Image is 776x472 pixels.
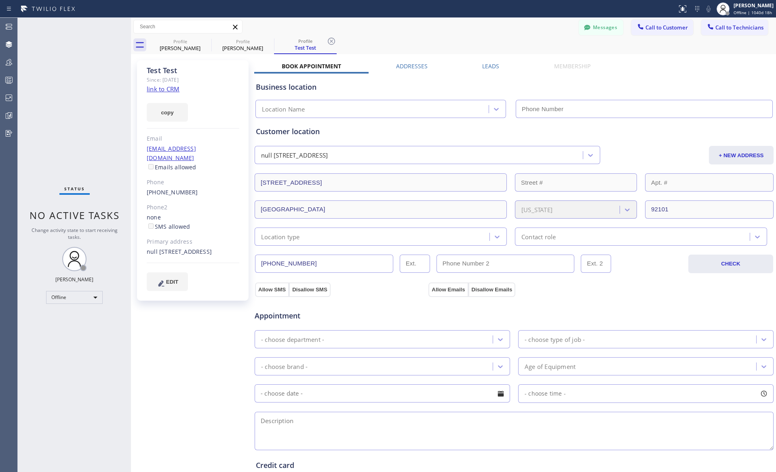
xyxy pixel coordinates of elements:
button: CHECK [688,255,773,273]
button: EDIT [147,272,188,291]
div: Carlos Aleaga [150,36,211,54]
div: Location type [261,232,300,241]
div: Alex Komkov [212,36,273,54]
span: No active tasks [30,209,120,222]
label: Membership [554,62,590,70]
div: null [STREET_ADDRESS] [261,151,328,160]
input: Emails allowed [148,164,154,169]
input: Phone Number 2 [436,255,575,273]
div: Primary address [147,237,239,247]
span: - choose time - [525,390,566,397]
button: Allow Emails [428,282,468,297]
button: Disallow SMS [289,282,331,297]
button: Disallow Emails [468,282,516,297]
span: Appointment [255,310,426,321]
div: Business location [256,82,772,93]
div: [PERSON_NAME] [734,2,774,9]
div: Test Test [275,36,336,53]
span: Call to Technicians [715,24,763,31]
input: Phone Number [255,255,393,273]
span: Status [64,186,85,192]
label: Leads [482,62,499,70]
div: Profile [275,38,336,44]
input: Ext. [400,255,430,273]
button: copy [147,103,188,122]
label: Addresses [396,62,428,70]
div: [PERSON_NAME] [55,276,93,283]
input: Search [134,20,242,33]
input: City [255,200,507,219]
label: Book Appointment [282,62,341,70]
div: - choose type of job - [525,335,585,344]
div: Test Test [275,44,336,51]
div: Age of Equipment [525,362,576,371]
div: Email [147,134,239,143]
div: none [147,213,239,232]
span: Change activity state to start receiving tasks. [32,227,118,240]
a: [EMAIL_ADDRESS][DOMAIN_NAME] [147,145,196,162]
input: Phone Number [516,100,773,118]
label: SMS allowed [147,223,190,230]
a: link to CRM [147,85,179,93]
button: Mute [703,3,714,15]
div: null [STREET_ADDRESS] [147,247,239,257]
a: [PHONE_NUMBER] [147,188,198,196]
div: Contact role [521,232,556,241]
input: Address [255,173,507,192]
div: Test Test [147,66,239,75]
span: Call to Customer [645,24,688,31]
button: Call to Technicians [701,20,768,35]
label: Emails allowed [147,163,196,171]
div: [PERSON_NAME] [150,44,211,52]
input: ZIP [645,200,774,219]
span: EDIT [166,279,178,285]
div: Phone2 [147,203,239,212]
div: Phone [147,178,239,187]
div: Customer location [256,126,772,137]
button: Call to Customer [631,20,693,35]
div: Credit card [256,460,772,471]
div: Location Name [262,105,305,114]
span: Offline | 1040d 18h [734,10,772,15]
button: Allow SMS [255,282,289,297]
input: Street # [515,173,637,192]
button: Messages [579,20,623,35]
div: - choose brand - [261,362,308,371]
div: Since: [DATE] [147,75,239,84]
input: Apt. # [645,173,774,192]
input: - choose date - [255,384,510,402]
input: SMS allowed [148,223,154,229]
div: Profile [150,38,211,44]
div: - choose department - [261,335,324,344]
div: [PERSON_NAME] [212,44,273,52]
div: Profile [212,38,273,44]
input: Ext. 2 [581,255,611,273]
button: + NEW ADDRESS [709,146,774,164]
div: Offline [46,291,103,304]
